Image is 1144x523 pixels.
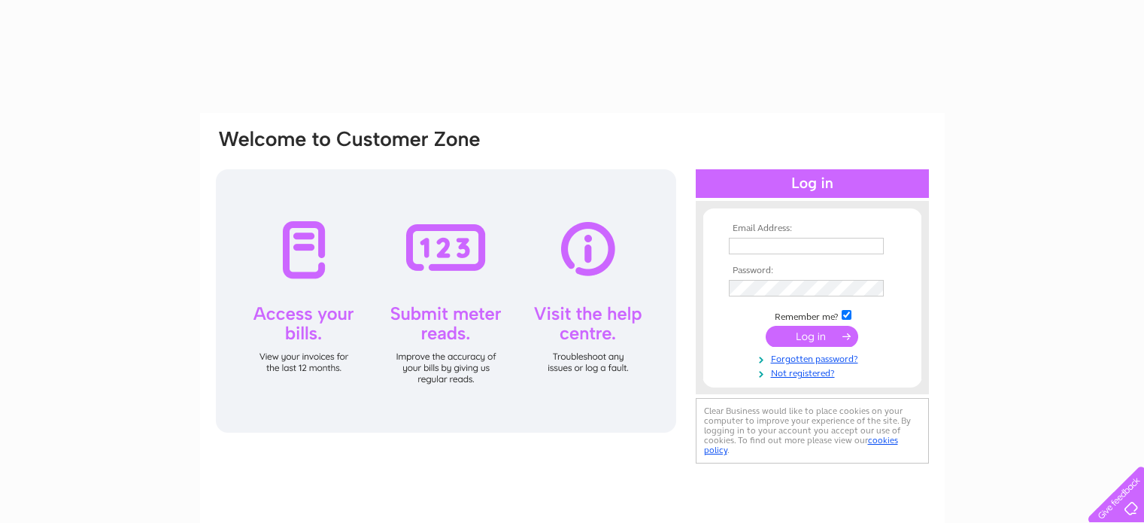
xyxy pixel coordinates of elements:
th: Password: [725,266,900,276]
div: Clear Business would like to place cookies on your computer to improve your experience of the sit... [696,398,929,464]
input: Submit [766,326,858,347]
td: Remember me? [725,308,900,323]
a: Not registered? [729,365,900,379]
a: Forgotten password? [729,351,900,365]
a: cookies policy [704,435,898,455]
th: Email Address: [725,223,900,234]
